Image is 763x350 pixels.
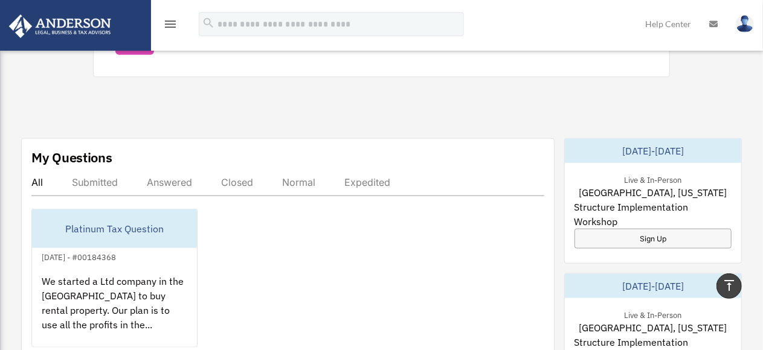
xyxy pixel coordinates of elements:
a: menu [163,21,178,31]
div: [DATE]-[DATE] [565,274,741,298]
div: Answered [147,176,192,188]
div: [DATE]-[DATE] [565,139,741,163]
i: vertical_align_top [722,278,736,293]
span: Structure Implementation Workshop [575,200,732,229]
div: All [31,176,43,188]
div: Submitted [72,176,118,188]
img: Anderson Advisors Platinum Portal [5,14,115,38]
i: search [202,16,215,30]
i: menu [163,17,178,31]
div: [DATE] - #00184368 [32,250,126,262]
img: User Pic [736,15,754,33]
div: Platinum Tax Question [32,209,197,248]
div: Normal [282,176,315,188]
a: Sign Up [575,229,732,249]
a: vertical_align_top [716,273,742,299]
span: [GEOGRAPHIC_DATA], [US_STATE] [579,320,727,335]
div: Live & In-Person [614,173,691,185]
div: Live & In-Person [614,308,691,320]
div: My Questions [31,148,112,167]
div: Closed [221,176,253,188]
span: [GEOGRAPHIC_DATA], [US_STATE] [579,185,727,200]
a: Platinum Tax Question[DATE] - #00184368We started a Ltd company in the [GEOGRAPHIC_DATA] to buy r... [31,209,198,348]
div: Expedited [344,176,390,188]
